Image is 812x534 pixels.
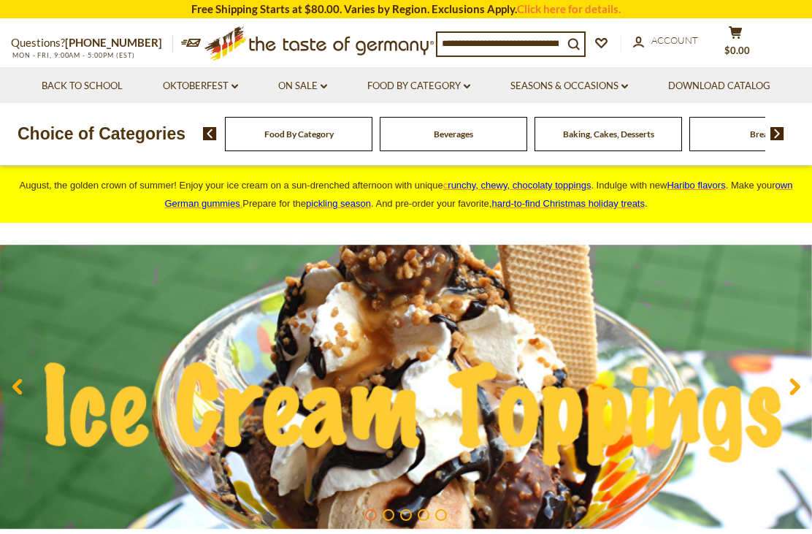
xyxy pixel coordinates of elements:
span: . [491,198,647,209]
a: Account [633,33,698,49]
a: Food By Category [264,129,334,140]
img: previous arrow [203,127,217,140]
a: Breads [750,129,777,140]
span: $0.00 [724,45,750,56]
a: Back to School [42,78,123,94]
button: $0.00 [713,26,757,62]
a: Beverages [434,129,473,140]
span: MON - FRI, 9:00AM - 5:00PM (EST) [11,51,135,59]
p: Questions? [11,34,173,53]
a: Baking, Cakes, Desserts [563,129,654,140]
span: Account [651,34,698,46]
a: [PHONE_NUMBER] [65,36,162,49]
a: hard-to-find Christmas holiday treats [491,198,645,209]
img: next arrow [770,127,784,140]
a: Seasons & Occasions [510,78,628,94]
a: crunchy, chewy, chocolaty toppings [443,180,591,191]
a: Download Catalog [668,78,770,94]
a: pickling season [306,198,371,209]
a: Click here for details. [517,2,621,15]
a: On Sale [278,78,327,94]
a: Haribo flavors [667,180,725,191]
span: August, the golden crown of summer! Enjoy your ice cream on a sun-drenched afternoon with unique ... [20,180,793,209]
a: own German gummies. [164,180,792,209]
a: Food By Category [367,78,470,94]
span: own German gummies [164,180,792,209]
span: runchy, chewy, chocolaty toppings [448,180,591,191]
a: Oktoberfest [163,78,238,94]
